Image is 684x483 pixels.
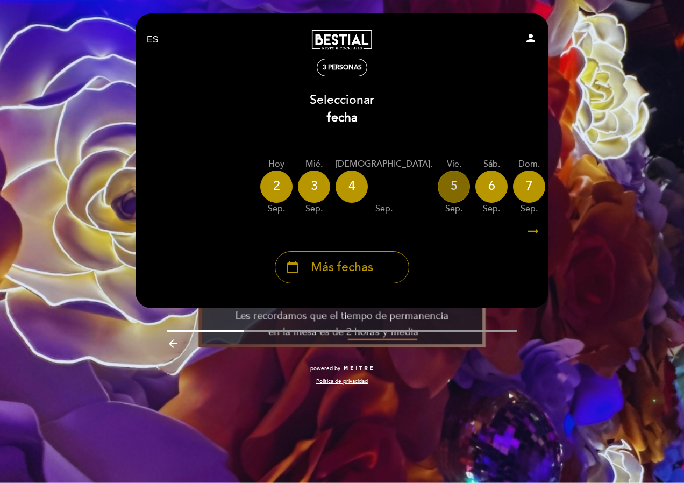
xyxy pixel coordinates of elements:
span: Más fechas [311,259,373,276]
a: Política de privacidad [316,378,368,385]
span: 3 personas [323,63,362,72]
div: 5 [438,171,470,203]
div: sáb. [475,158,508,171]
div: 2 [260,171,293,203]
img: MEITRE [343,366,374,371]
a: powered by [310,365,374,372]
div: [DEMOGRAPHIC_DATA]. [336,158,432,171]
a: Bestial Fly Bar [275,25,409,55]
div: 7 [513,171,545,203]
div: 6 [475,171,508,203]
div: mié. [298,158,330,171]
div: sep. [336,203,432,215]
div: sep. [513,203,545,215]
div: Hoy [260,158,293,171]
div: sep. [260,203,293,215]
div: 4 [336,171,368,203]
div: sep. [475,203,508,215]
i: person [524,32,537,45]
div: sep. [298,203,330,215]
b: fecha [327,110,358,125]
div: 3 [298,171,330,203]
div: sep. [438,203,470,215]
i: calendar_today [286,258,299,276]
button: person [524,32,537,48]
i: arrow_backward [167,337,180,350]
div: vie. [438,158,470,171]
i: arrow_right_alt [525,220,541,243]
span: powered by [310,365,340,372]
div: Seleccionar [135,91,549,127]
div: dom. [513,158,545,171]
